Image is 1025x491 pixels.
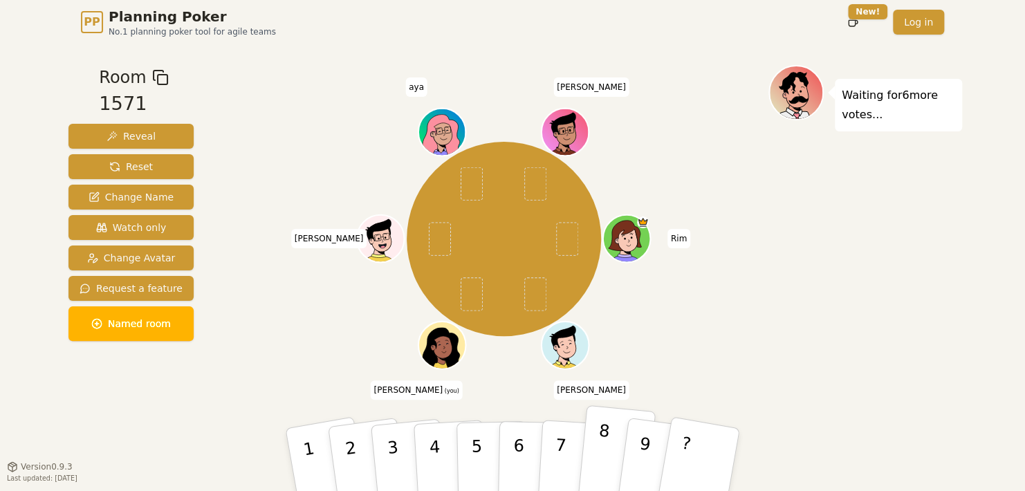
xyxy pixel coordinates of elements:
span: Last updated: [DATE] [7,474,77,482]
span: Click to change your name [667,229,690,248]
span: Click to change your name [553,77,629,97]
p: Waiting for 6 more votes... [842,86,955,124]
span: Reset [109,160,153,174]
span: Watch only [96,221,167,234]
span: Named room [91,317,171,331]
span: Click to change your name [370,380,462,400]
span: Request a feature [80,281,183,295]
a: Log in [893,10,944,35]
span: Rim is the host [637,216,649,228]
span: Room [99,65,146,90]
span: Click to change your name [291,229,367,248]
div: New! [848,4,887,19]
span: Planning Poker [109,7,276,26]
span: Change Avatar [87,251,176,265]
div: 1571 [99,90,168,118]
button: Version0.9.3 [7,461,73,472]
button: New! [840,10,865,35]
span: PP [84,14,100,30]
span: (you) [443,388,459,394]
span: Version 0.9.3 [21,461,73,472]
button: Named room [68,306,194,341]
button: Reveal [68,124,194,149]
button: Click to change your avatar [420,323,464,367]
span: Reveal [107,129,156,143]
button: Reset [68,154,194,179]
button: Change Name [68,185,194,210]
span: Click to change your name [405,77,427,97]
a: PPPlanning PokerNo.1 planning poker tool for agile teams [81,7,276,37]
button: Watch only [68,215,194,240]
span: Click to change your name [553,380,629,400]
span: No.1 planning poker tool for agile teams [109,26,276,37]
button: Change Avatar [68,245,194,270]
span: Change Name [89,190,174,204]
button: Request a feature [68,276,194,301]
